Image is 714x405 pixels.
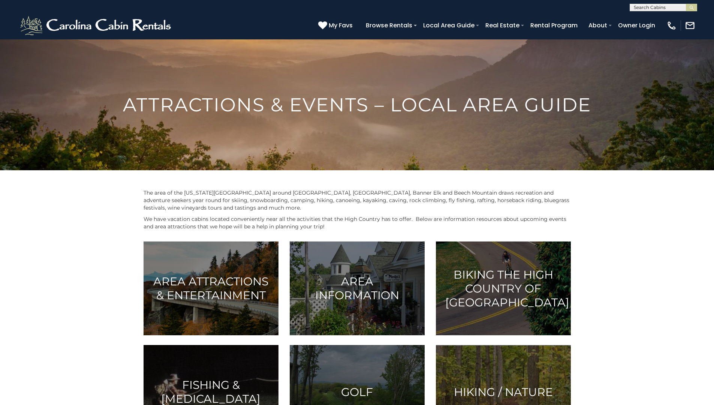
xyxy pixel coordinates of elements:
a: Owner Login [614,19,659,32]
h3: Golf [299,385,415,399]
p: The area of the [US_STATE][GEOGRAPHIC_DATA] around [GEOGRAPHIC_DATA], [GEOGRAPHIC_DATA], Banner E... [144,189,571,211]
span: My Favs [329,21,353,30]
p: We have vacation cabins located conveniently near all the activities that the High Country has to... [144,215,571,230]
a: About [585,19,611,32]
a: Area Information [290,241,425,335]
a: Real Estate [482,19,523,32]
h3: Area Information [299,274,415,302]
img: mail-regular-white.png [685,20,695,31]
a: Area Attractions & Entertainment [144,241,278,335]
a: Browse Rentals [362,19,416,32]
a: Local Area Guide [419,19,478,32]
h3: Area Attractions & Entertainment [153,274,269,302]
a: Biking the High Country of [GEOGRAPHIC_DATA] [436,241,571,335]
h3: Hiking / Nature [445,385,561,399]
a: My Favs [318,21,355,30]
img: White-1-2.png [19,14,174,37]
a: Rental Program [527,19,581,32]
h3: Biking the High Country of [GEOGRAPHIC_DATA] [445,268,561,309]
img: phone-regular-white.png [666,20,677,31]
